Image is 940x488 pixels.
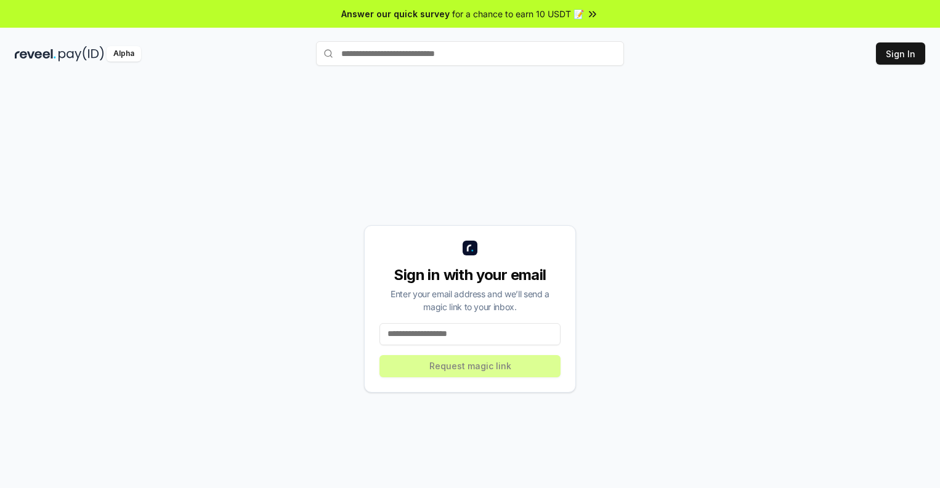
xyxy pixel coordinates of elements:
[452,7,584,20] span: for a chance to earn 10 USDT 📝
[379,287,561,313] div: Enter your email address and we’ll send a magic link to your inbox.
[15,46,56,62] img: reveel_dark
[107,46,141,62] div: Alpha
[876,42,925,65] button: Sign In
[59,46,104,62] img: pay_id
[379,265,561,285] div: Sign in with your email
[463,241,477,255] img: logo_small
[341,7,450,20] span: Answer our quick survey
